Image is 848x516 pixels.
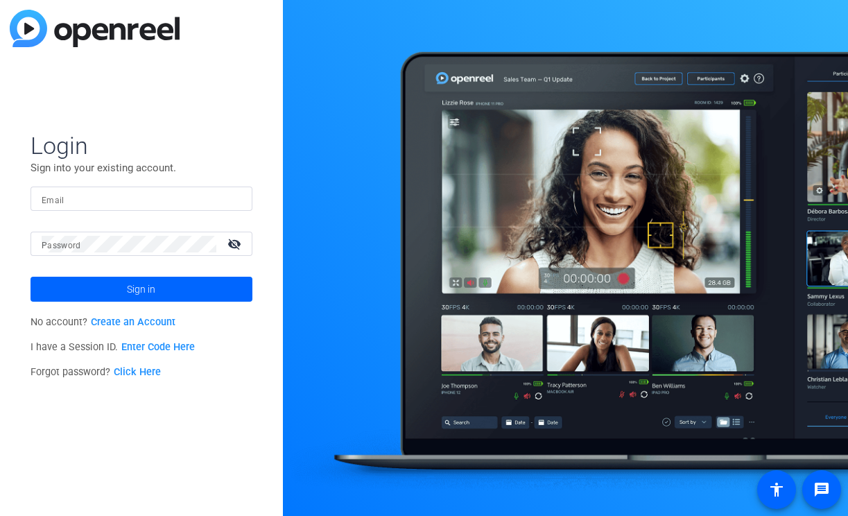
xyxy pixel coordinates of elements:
mat-icon: message [813,481,830,498]
a: Click Here [114,366,161,378]
input: Enter Email Address [42,191,241,207]
span: Login [31,131,252,160]
p: Sign into your existing account. [31,160,252,175]
mat-label: Email [42,196,64,205]
a: Enter Code Here [121,341,195,353]
span: Sign in [127,272,155,307]
mat-icon: visibility_off [219,234,252,254]
a: Create an Account [91,316,175,328]
mat-label: Password [42,241,81,250]
button: Sign in [31,277,252,302]
img: blue-gradient.svg [10,10,180,47]
span: No account? [31,316,175,328]
span: Forgot password? [31,366,161,378]
mat-icon: accessibility [768,481,785,498]
span: I have a Session ID. [31,341,195,353]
